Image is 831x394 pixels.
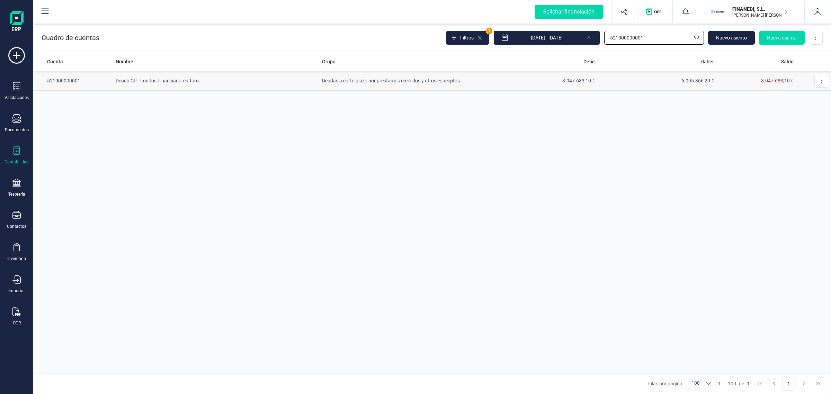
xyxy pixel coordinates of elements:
[8,191,25,197] div: Tesorería
[718,380,750,387] div: -
[116,58,133,65] span: Nombre
[604,31,704,45] input: Buscar
[782,377,795,390] button: Page 1
[642,1,668,23] button: Logo de OPS
[13,320,21,326] div: OCR
[767,34,797,41] span: Nueva cuenta
[478,71,597,91] td: 3.047.683,10 €
[535,5,603,19] div: Solicitar financiación
[739,380,744,387] span: de
[5,159,29,165] div: Contabilidad
[583,58,595,65] span: Debe
[747,380,750,387] span: 1
[710,4,725,19] img: FI
[718,380,721,387] span: 1
[319,71,478,91] td: Deudas a corto plazo por préstamos recibidos y otros conceptos
[9,288,25,294] div: Importar
[732,12,788,18] p: [PERSON_NAME] [PERSON_NAME]
[322,58,336,65] span: Grupo
[446,31,489,45] button: Filtros
[113,71,320,91] td: Deuda CP - Fondos Financiadores Toro
[768,377,781,390] button: Previous Page
[10,11,24,33] img: Logo Finanedi
[526,1,611,23] button: Solicitar financiación
[781,58,794,65] span: Saldo
[7,224,26,229] div: Contactos
[5,95,29,100] div: Validaciones
[486,28,492,34] span: 1
[42,33,99,43] p: Cuadro de cuentas
[648,377,715,390] div: Filas por página:
[708,31,755,45] button: Nuevo asiento
[646,8,664,15] img: Logo de OPS
[689,377,702,390] span: 100
[33,71,113,91] td: 521000000001
[812,377,825,390] button: Last Page
[700,58,714,65] span: Haber
[47,58,63,65] span: Cuenta
[707,1,796,23] button: FIFINANEDI, S.L.[PERSON_NAME] [PERSON_NAME]
[7,256,26,261] div: Inventario
[753,377,766,390] button: First Page
[5,127,29,133] div: Documentos
[598,71,717,91] td: 6.095.366,20 €
[460,34,474,41] span: Filtros
[732,6,788,12] p: FINANEDI, S.L.
[760,78,794,83] span: -3.047.683,10 €
[728,380,736,387] span: 100
[797,377,810,390] button: Next Page
[716,34,747,41] span: Nuevo asiento
[759,31,805,45] button: Nueva cuenta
